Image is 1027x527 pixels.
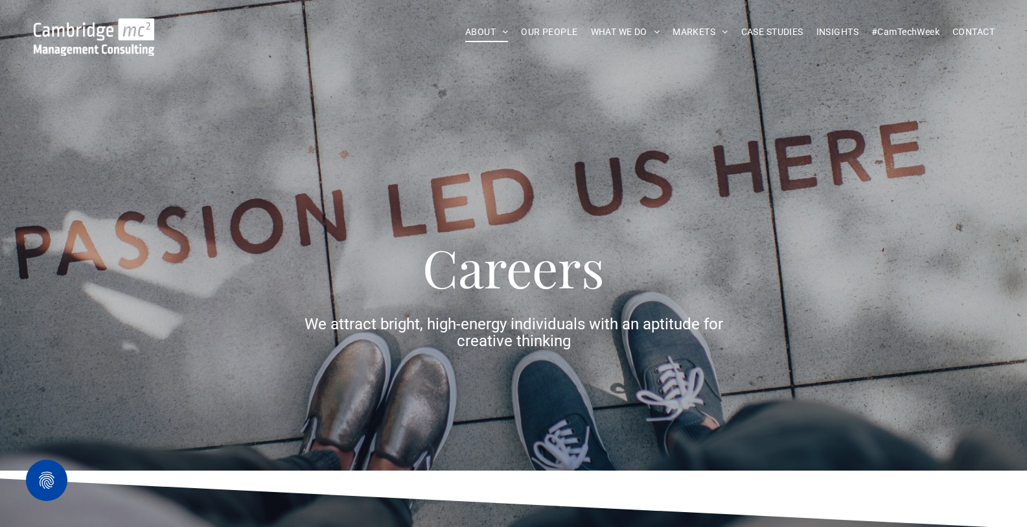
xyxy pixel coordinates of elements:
span: Careers [422,232,605,301]
span: We attract bright, high-energy individuals with an aptitude for creative thinking [305,315,723,350]
a: WHAT WE DO [584,22,667,42]
img: Cambridge MC Logo [34,18,154,56]
a: ABOUT [459,22,515,42]
a: INSIGHTS [810,22,865,42]
a: OUR PEOPLE [514,22,584,42]
a: CASE STUDIES [735,22,810,42]
a: #CamTechWeek [865,22,946,42]
a: MARKETS [666,22,734,42]
a: CONTACT [946,22,1001,42]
